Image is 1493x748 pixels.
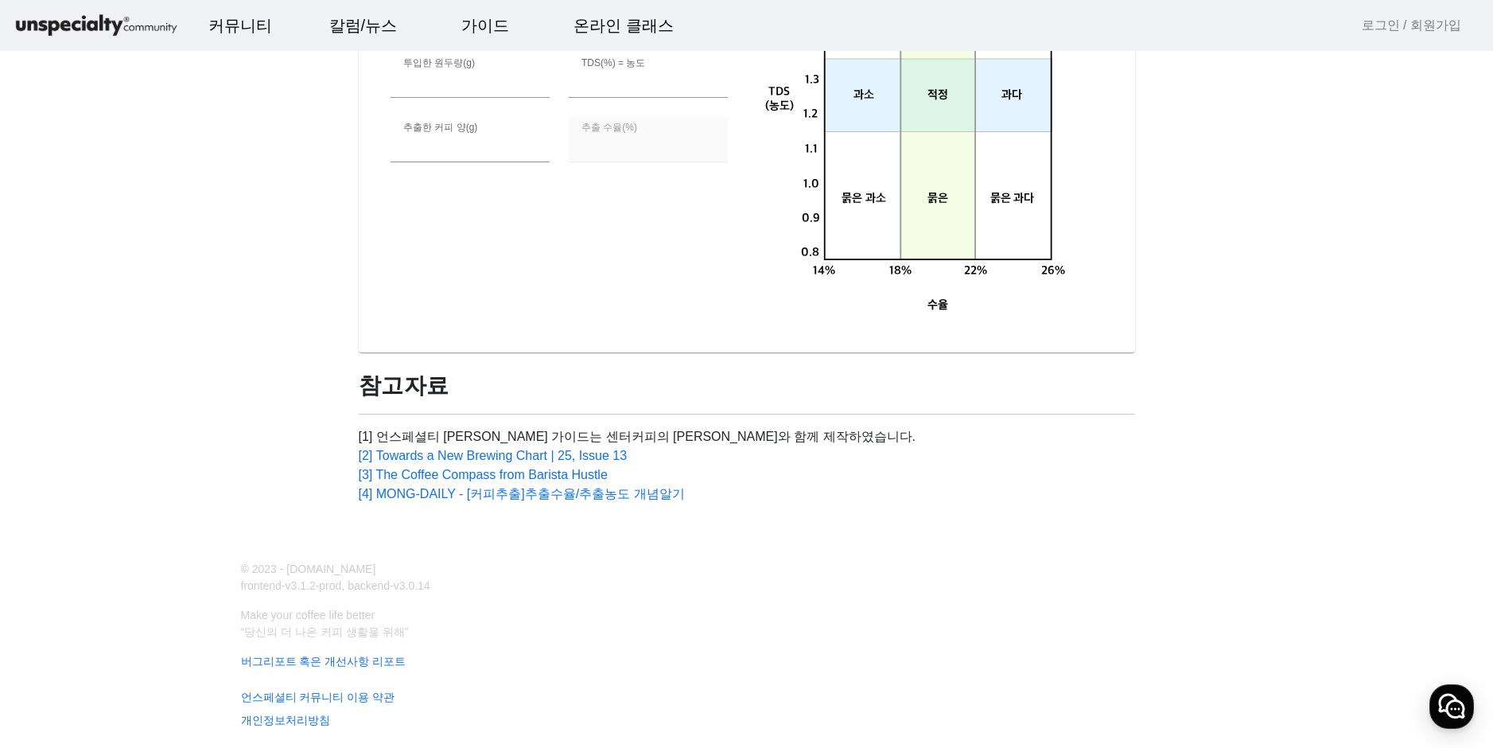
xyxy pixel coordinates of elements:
tspan: 과다 [1001,89,1021,103]
p: © 2023 - [DOMAIN_NAME] frontend-v3.1.2-prod, backend-v3.0.14 [231,561,737,594]
img: logo [13,12,180,40]
a: 버그리포트 혹은 개선사항 리포트 [231,653,1243,670]
tspan: 1.2 [803,108,818,122]
tspan: 14% [813,264,835,278]
a: 칼럼/뉴스 [317,4,410,47]
tspan: 적정 [927,89,948,103]
mat-label: 추출 수율(%) [581,123,637,133]
a: [2] Towards a New Brewing Chart | 25, Issue 13 [359,449,628,462]
tspan: 22% [964,264,987,278]
a: [4] MONG-DAILY - [커피추출]추출수율/추출농도 개념알기 [359,487,685,501]
tspan: 수율 [927,299,948,313]
a: [1] 언스페셜티 [PERSON_NAME] 가이드는 센터커피의 [PERSON_NAME]와 함께 제작하였습니다. [359,430,916,443]
tspan: 1.3 [804,73,818,87]
mat-label: 투입한 원두량(g) [403,58,475,68]
a: 로그인 / 회원가입 [1362,16,1461,35]
a: 개인정보처리방침 [231,712,1243,729]
tspan: 묽은 과다 [990,192,1034,205]
p: Make your coffee life better “당신의 더 나은 커피 생활을 위해” [231,607,1243,641]
tspan: 과소 [853,89,874,103]
a: 설정 [205,505,305,544]
tspan: 18% [888,264,911,278]
a: 홈 [5,505,105,544]
a: 커뮤니티 [196,4,285,47]
tspan: 1.1 [804,142,817,156]
a: 언스페셜티 커뮤니티 이용 약관 [231,689,1243,706]
span: 대화 [146,529,165,542]
span: 홈 [50,528,60,541]
tspan: TDS [768,85,790,99]
mat-label: 추출한 커피 양(g) [403,123,477,133]
tspan: 26% [1041,264,1065,278]
tspan: (농도) [764,100,793,114]
a: [3] The Coffee Compass from Barista Hustle [359,468,608,481]
span: 설정 [246,528,265,541]
tspan: 0.8 [801,247,819,260]
tspan: 묽은 과소 [842,192,886,205]
a: 가이드 [449,4,522,47]
mat-label: TDS(%) = 농도 [581,58,645,68]
tspan: 묽은 [927,192,948,205]
tspan: 0.9 [802,212,820,226]
a: 온라인 클래스 [561,4,686,47]
h1: 참고자료 [359,372,1135,400]
tspan: 1.4 [804,39,819,53]
a: 대화 [105,505,205,544]
tspan: 1.0 [803,177,818,191]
